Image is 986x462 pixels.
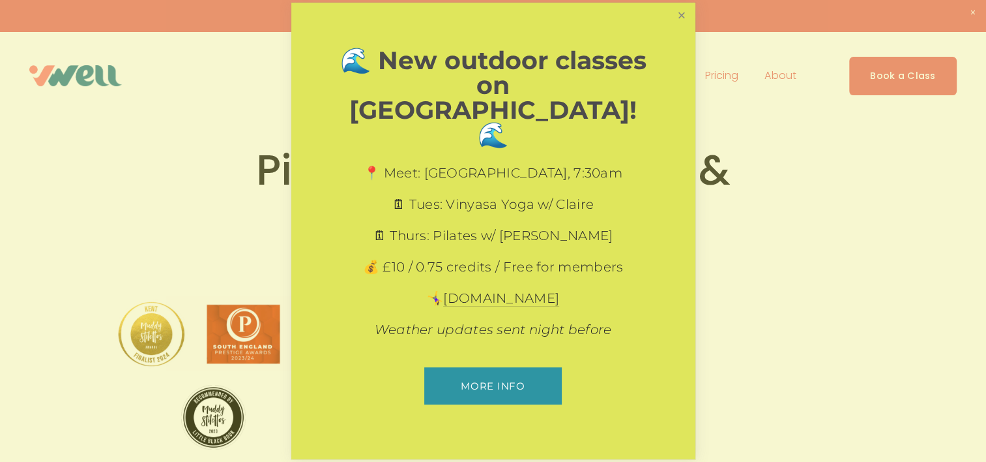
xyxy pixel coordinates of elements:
p: 🗓 Tues: Vinyasa Yoga w/ Claire [337,195,650,213]
h1: 🌊 New outdoor classes on [GEOGRAPHIC_DATA]! 🌊 [337,48,650,147]
a: More info [424,367,562,405]
p: 🗓 Thurs: Pilates w/ [PERSON_NAME] [337,226,650,245]
p: 💰 £10 / 0.75 credits / Free for members [337,258,650,276]
p: 📍 Meet: [GEOGRAPHIC_DATA], 7:30am [337,164,650,182]
em: Weather updates sent night before [375,322,612,337]
a: [DOMAIN_NAME] [443,290,559,307]
p: 🤸‍♀️ [337,289,650,307]
a: Close [670,5,693,27]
